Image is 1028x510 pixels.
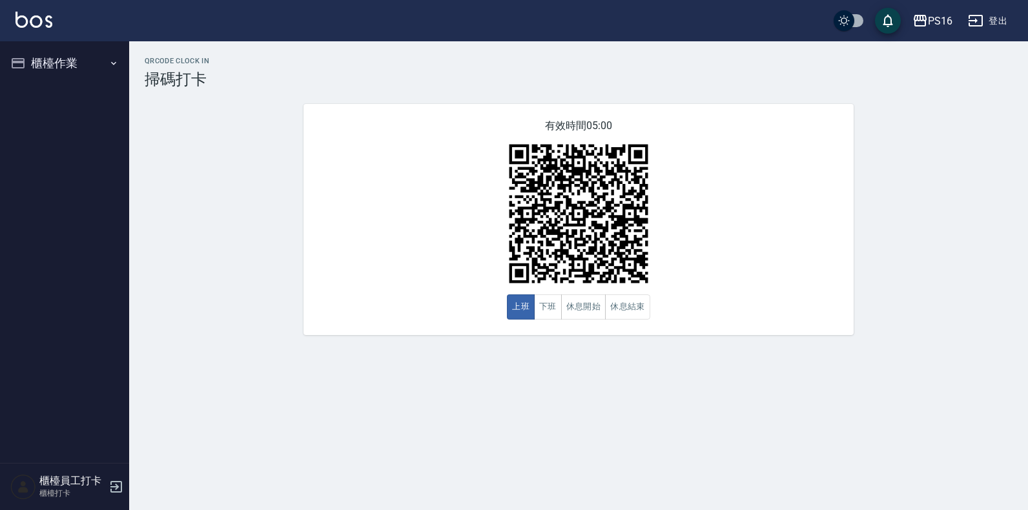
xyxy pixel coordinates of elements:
h5: 櫃檯員工打卡 [39,474,105,487]
div: 有效時間 05:00 [303,104,854,335]
button: 登出 [963,9,1013,33]
div: PS16 [928,13,952,29]
button: 上班 [507,294,535,320]
button: 休息開始 [561,294,606,320]
button: 櫃檯作業 [5,46,124,80]
button: 休息結束 [605,294,650,320]
p: 櫃檯打卡 [39,487,105,499]
h3: 掃碼打卡 [145,70,1013,88]
img: Person [10,474,36,500]
h2: QRcode Clock In [145,57,1013,65]
img: Logo [15,12,52,28]
button: PS16 [907,8,958,34]
button: save [875,8,901,34]
button: 下班 [534,294,562,320]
